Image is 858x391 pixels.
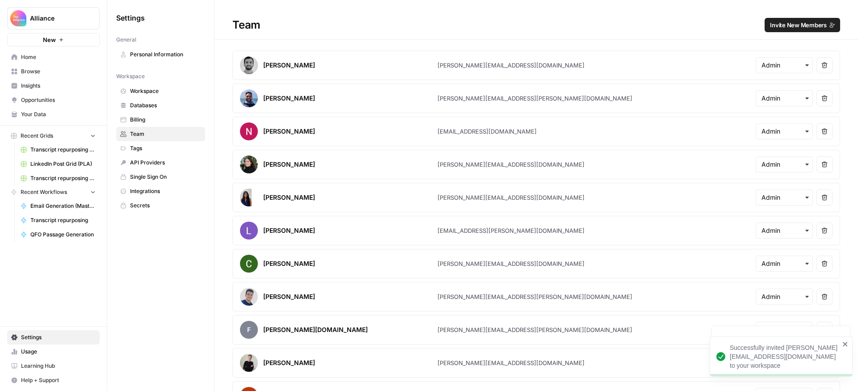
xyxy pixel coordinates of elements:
[116,127,205,141] a: Team
[7,373,100,387] button: Help + Support
[116,13,145,23] span: Settings
[263,160,315,169] div: [PERSON_NAME]
[240,255,258,273] img: avatar
[30,146,96,154] span: Transcript repurposing (PMA)
[21,53,96,61] span: Home
[263,292,315,301] div: [PERSON_NAME]
[7,50,100,64] a: Home
[240,56,258,74] img: avatar
[263,358,315,367] div: [PERSON_NAME]
[21,82,96,90] span: Insights
[7,359,100,373] a: Learning Hub
[17,199,100,213] a: Email Generation (Master)
[7,33,100,46] button: New
[437,226,585,235] div: [EMAIL_ADDRESS][PERSON_NAME][DOMAIN_NAME]
[116,113,205,127] a: Billing
[437,292,632,301] div: [PERSON_NAME][EMAIL_ADDRESS][PERSON_NAME][DOMAIN_NAME]
[116,72,145,80] span: Workspace
[842,341,849,348] button: close
[437,160,585,169] div: [PERSON_NAME][EMAIL_ADDRESS][DOMAIN_NAME]
[761,226,807,235] input: Admin
[761,193,807,202] input: Admin
[240,321,258,339] span: f
[30,216,96,224] span: Transcript repurposing
[240,156,258,173] img: avatar
[240,189,252,206] img: avatar
[17,171,100,185] a: Transcript repurposing (FA)
[116,47,205,62] a: Personal Information
[761,127,807,136] input: Admin
[761,61,807,70] input: Admin
[17,213,100,227] a: Transcript repurposing
[240,222,258,240] img: avatar
[437,127,537,136] div: [EMAIL_ADDRESS][DOMAIN_NAME]
[130,144,201,152] span: Tags
[7,330,100,345] a: Settings
[130,50,201,59] span: Personal Information
[30,231,96,239] span: QFO Passage Generation
[116,184,205,198] a: Integrations
[240,122,258,140] img: avatar
[214,18,858,32] div: Team
[761,94,807,103] input: Admin
[770,21,827,29] span: Invite New Members
[437,94,632,103] div: [PERSON_NAME][EMAIL_ADDRESS][PERSON_NAME][DOMAIN_NAME]
[17,157,100,171] a: LinkedIn Post Grid (PLA)
[21,348,96,356] span: Usage
[10,10,26,26] img: Alliance Logo
[116,170,205,184] a: Single Sign On
[7,7,100,29] button: Workspace: Alliance
[7,345,100,359] a: Usage
[7,79,100,93] a: Insights
[21,376,96,384] span: Help + Support
[43,35,56,44] span: New
[21,96,96,104] span: Opportunities
[17,227,100,242] a: QFO Passage Generation
[437,358,585,367] div: [PERSON_NAME][EMAIL_ADDRESS][DOMAIN_NAME]
[116,156,205,170] a: API Providers
[240,354,258,372] img: avatar
[116,36,136,44] span: General
[21,188,67,196] span: Recent Workflows
[30,160,96,168] span: LinkedIn Post Grid (PLA)
[437,61,585,70] div: [PERSON_NAME][EMAIL_ADDRESS][DOMAIN_NAME]
[7,129,100,143] button: Recent Grids
[130,116,201,124] span: Billing
[761,160,807,169] input: Admin
[130,130,201,138] span: Team
[30,174,96,182] span: Transcript repurposing (FA)
[130,101,201,109] span: Databases
[263,61,315,70] div: [PERSON_NAME]
[21,110,96,118] span: Your Data
[21,362,96,370] span: Learning Hub
[263,127,315,136] div: [PERSON_NAME]
[130,159,201,167] span: API Providers
[263,94,315,103] div: [PERSON_NAME]
[263,325,368,334] div: [PERSON_NAME][DOMAIN_NAME]
[116,141,205,156] a: Tags
[263,193,315,202] div: [PERSON_NAME]
[240,288,258,306] img: avatar
[437,259,585,268] div: [PERSON_NAME][EMAIL_ADDRESS][DOMAIN_NAME]
[21,132,53,140] span: Recent Grids
[130,187,201,195] span: Integrations
[761,259,807,268] input: Admin
[17,143,100,157] a: Transcript repurposing (PMA)
[116,84,205,98] a: Workspace
[765,18,840,32] button: Invite New Members
[21,333,96,341] span: Settings
[263,226,315,235] div: [PERSON_NAME]
[116,98,205,113] a: Databases
[116,198,205,213] a: Secrets
[437,193,585,202] div: [PERSON_NAME][EMAIL_ADDRESS][DOMAIN_NAME]
[7,93,100,107] a: Opportunities
[7,107,100,122] a: Your Data
[130,202,201,210] span: Secrets
[7,64,100,79] a: Browse
[263,259,315,268] div: [PERSON_NAME]
[761,292,807,301] input: Admin
[30,14,84,23] span: Alliance
[437,325,632,334] div: [PERSON_NAME][EMAIL_ADDRESS][PERSON_NAME][DOMAIN_NAME]
[7,185,100,199] button: Recent Workflows
[130,87,201,95] span: Workspace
